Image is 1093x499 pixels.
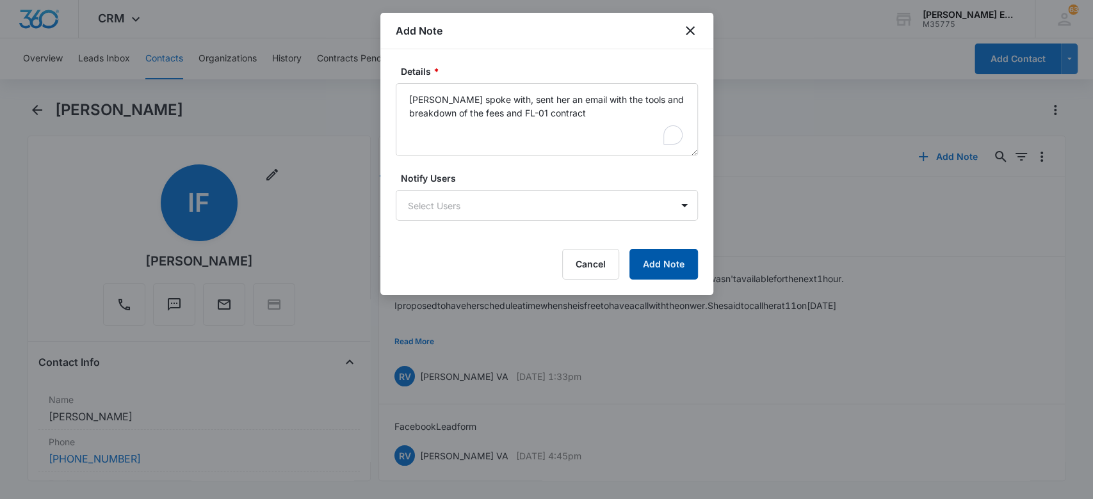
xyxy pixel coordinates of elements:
h1: Add Note [396,23,442,38]
button: Cancel [562,249,619,280]
button: Add Note [629,249,698,280]
label: Details [401,65,703,78]
textarea: To enrich screen reader interactions, please activate Accessibility in Grammarly extension settings [396,83,698,156]
button: close [683,23,698,38]
label: Notify Users [401,171,703,185]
